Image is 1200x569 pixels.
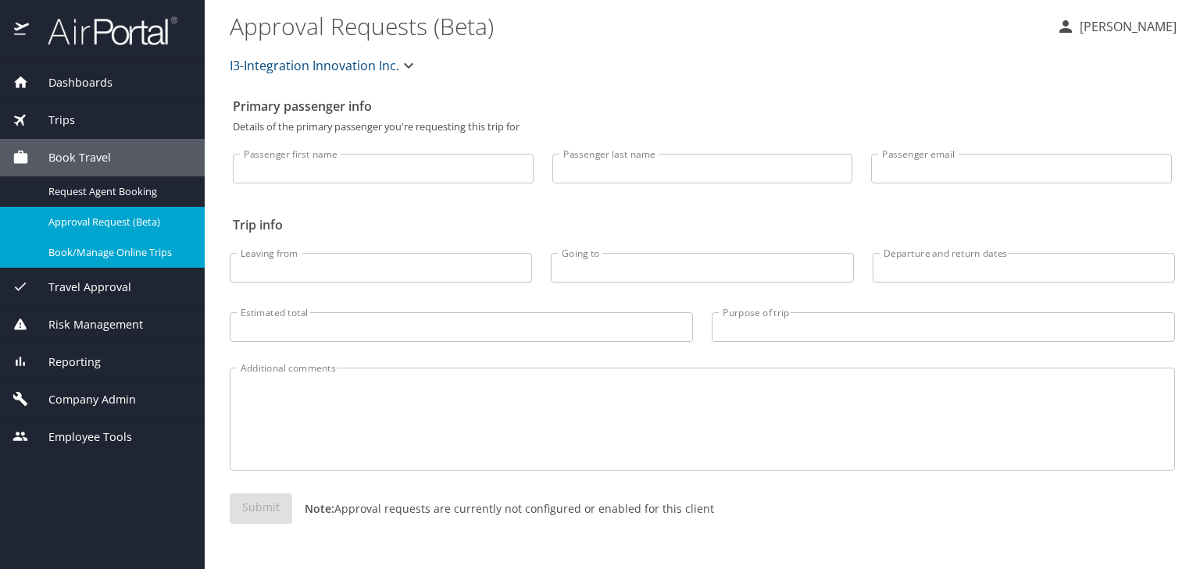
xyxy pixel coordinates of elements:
[1075,17,1177,36] p: [PERSON_NAME]
[29,391,136,408] span: Company Admin
[14,16,30,46] img: icon-airportal.png
[230,2,1044,50] h1: Approval Requests (Beta)
[29,74,112,91] span: Dashboards
[29,112,75,129] span: Trips
[29,279,131,296] span: Travel Approval
[223,50,424,81] button: I3-Integration Innovation Inc.
[230,55,399,76] span: I3-Integration Innovation Inc.
[29,316,143,333] span: Risk Management
[29,429,132,446] span: Employee Tools
[305,501,334,516] strong: Note:
[48,184,186,199] span: Request Agent Booking
[233,212,1172,237] h2: Trip info
[292,500,714,517] p: Approval requests are currently not configured or enabled for this client
[30,16,177,46] img: airportal-logo.png
[233,122,1172,132] p: Details of the primary passenger you're requesting this trip for
[29,354,101,371] span: Reporting
[48,245,186,260] span: Book/Manage Online Trips
[1050,12,1183,41] button: [PERSON_NAME]
[233,94,1172,119] h2: Primary passenger info
[48,215,186,229] span: Approval Request (Beta)
[29,149,111,166] span: Book Travel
